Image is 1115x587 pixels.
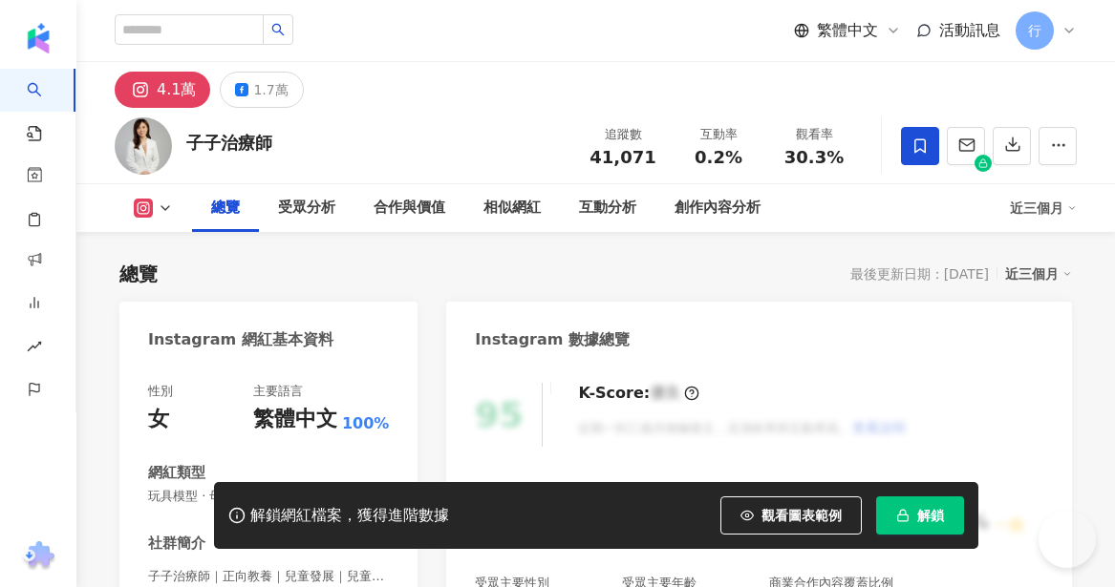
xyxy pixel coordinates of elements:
[20,541,57,572] img: chrome extension
[682,125,755,144] div: 互動率
[186,131,272,155] div: 子子治療師
[253,383,303,400] div: 主要語言
[817,20,878,41] span: 繁體中文
[148,383,173,400] div: 性別
[587,125,659,144] div: 追蹤數
[342,413,389,434] span: 100%
[211,197,240,220] div: 總覽
[579,197,636,220] div: 互動分析
[220,72,303,108] button: 1.7萬
[148,405,169,434] div: 女
[939,21,1000,39] span: 活動訊息
[720,496,862,535] button: 觀看圖表範例
[876,496,964,535] button: 解鎖
[778,125,850,144] div: 觀看率
[475,329,630,350] div: Instagram 數據總覽
[115,72,210,108] button: 4.1萬
[695,148,742,167] span: 0.2%
[250,506,449,526] div: 解鎖網紅檔案，獲得進階數據
[590,147,655,167] span: 41,071
[784,148,844,167] span: 30.3%
[27,327,42,370] span: rise
[850,266,989,282] div: 最後更新日期：[DATE]
[1005,262,1072,286] div: 近三個月
[23,23,54,53] img: logo icon
[271,23,285,36] span: search
[675,197,761,220] div: 創作內容分析
[253,76,288,103] div: 1.7萬
[27,69,65,143] a: search
[483,197,541,220] div: 相似網紅
[157,76,196,103] div: 4.1萬
[1028,20,1041,41] span: 行
[1010,193,1077,223] div: 近三個月
[374,197,445,220] div: 合作與價值
[148,463,205,483] div: 網紅類型
[148,568,389,585] span: 子子治療師｜正向教養｜兒童發展｜兒童職能 | otchiu0
[917,508,944,523] span: 解鎖
[119,261,158,287] div: 總覽
[278,197,335,220] div: 受眾分析
[253,405,337,434] div: 繁體中文
[578,383,699,404] div: K-Score :
[115,117,172,175] img: KOL Avatar
[761,508,842,523] span: 觀看圖表範例
[148,329,333,350] div: Instagram 網紅基本資料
